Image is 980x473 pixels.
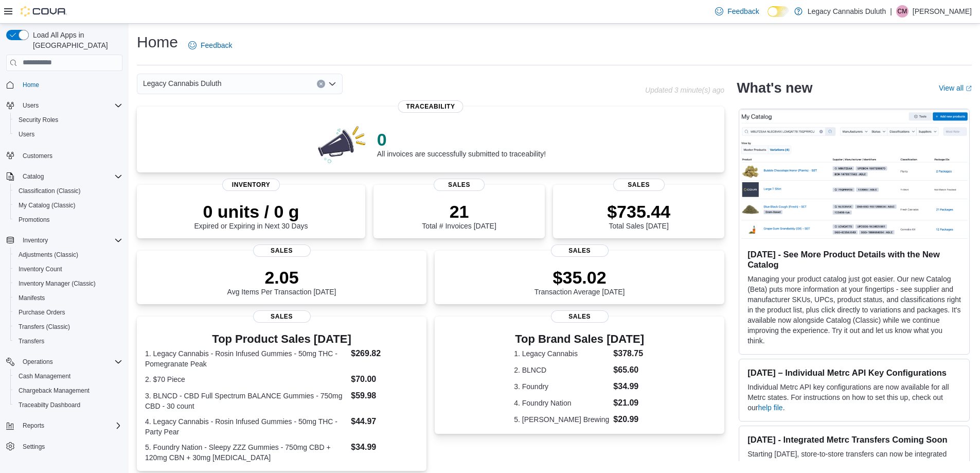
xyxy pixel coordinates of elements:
[23,236,48,244] span: Inventory
[10,276,127,291] button: Inventory Manager (Classic)
[14,128,122,141] span: Users
[10,184,127,198] button: Classification (Classic)
[23,443,45,451] span: Settings
[10,398,127,412] button: Traceabilty Dashboard
[23,172,44,181] span: Catalog
[14,114,62,126] a: Security Roles
[137,32,178,52] h1: Home
[222,179,280,191] span: Inventory
[10,291,127,305] button: Manifests
[758,404,782,412] a: help file
[747,434,961,445] h3: [DATE] - Integrated Metrc Transfers Coming Soon
[10,213,127,227] button: Promotions
[377,129,546,150] p: 0
[14,384,122,397] span: Chargeback Management
[613,347,645,360] dd: $378.75
[966,85,972,92] svg: External link
[19,401,80,409] span: Traceabilty Dashboard
[2,233,127,248] button: Inventory
[19,216,50,224] span: Promotions
[351,347,418,360] dd: $269.82
[14,185,85,197] a: Classification (Classic)
[422,201,496,222] p: 21
[19,440,122,453] span: Settings
[14,335,122,347] span: Transfers
[19,130,34,138] span: Users
[227,267,336,288] p: 2.05
[19,308,65,317] span: Purchase Orders
[23,358,53,366] span: Operations
[14,306,122,319] span: Purchase Orders
[351,441,418,453] dd: $34.99
[14,321,122,333] span: Transfers (Classic)
[645,86,724,94] p: Updated 3 minute(s) ago
[377,129,546,158] div: All invoices are successfully submitted to traceability!
[939,84,972,92] a: View allExternal link
[2,148,127,163] button: Customers
[145,374,347,384] dt: 2. $70 Piece
[19,149,122,162] span: Customers
[145,442,347,463] dt: 5. Foundry Nation - Sleepy ZZZ Gummies - 750mg CBD + 120mg CBN + 30mg [MEDICAL_DATA]
[514,333,645,345] h3: Top Brand Sales [DATE]
[10,383,127,398] button: Chargeback Management
[23,152,52,160] span: Customers
[253,244,311,257] span: Sales
[19,265,62,273] span: Inventory Count
[613,397,645,409] dd: $21.09
[613,380,645,393] dd: $34.99
[19,150,57,162] a: Customers
[10,305,127,320] button: Purchase Orders
[351,415,418,428] dd: $44.97
[14,263,66,275] a: Inventory Count
[14,263,122,275] span: Inventory Count
[613,364,645,376] dd: $65.60
[19,234,122,247] span: Inventory
[145,348,347,369] dt: 1. Legacy Cannabis - Rosin Infused Gummies - 50mg THC - Pomegranate Peak
[14,199,80,212] a: My Catalog (Classic)
[808,5,886,17] p: Legacy Cannabis Duluth
[607,201,670,222] p: $735.44
[14,199,122,212] span: My Catalog (Classic)
[19,337,44,345] span: Transfers
[898,5,907,17] span: CM
[19,99,43,112] button: Users
[613,179,665,191] span: Sales
[19,279,96,288] span: Inventory Manager (Classic)
[14,214,122,226] span: Promotions
[2,169,127,184] button: Catalog
[747,367,961,378] h3: [DATE] – Individual Metrc API Key Configurations
[315,123,369,164] img: 0
[514,414,609,425] dt: 5. [PERSON_NAME] Brewing
[14,277,122,290] span: Inventory Manager (Classic)
[14,384,94,397] a: Chargeback Management
[29,30,122,50] span: Load All Apps in [GEOGRAPHIC_DATA]
[19,170,122,183] span: Catalog
[194,201,308,222] p: 0 units / 0 g
[23,101,39,110] span: Users
[14,370,122,382] span: Cash Management
[14,214,54,226] a: Promotions
[10,248,127,262] button: Adjustments (Classic)
[19,187,81,195] span: Classification (Classic)
[328,80,336,88] button: Open list of options
[19,201,76,209] span: My Catalog (Classic)
[768,6,789,17] input: Dark Mode
[14,185,122,197] span: Classification (Classic)
[2,439,127,454] button: Settings
[19,356,57,368] button: Operations
[14,128,39,141] a: Users
[14,292,49,304] a: Manifests
[253,310,311,323] span: Sales
[607,201,670,230] div: Total Sales [DATE]
[14,277,100,290] a: Inventory Manager (Classic)
[19,78,122,91] span: Home
[10,334,127,348] button: Transfers
[2,77,127,92] button: Home
[799,460,830,468] a: Transfers
[19,234,52,247] button: Inventory
[2,98,127,113] button: Users
[434,179,485,191] span: Sales
[711,1,763,22] a: Feedback
[14,399,84,411] a: Traceabilty Dashboard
